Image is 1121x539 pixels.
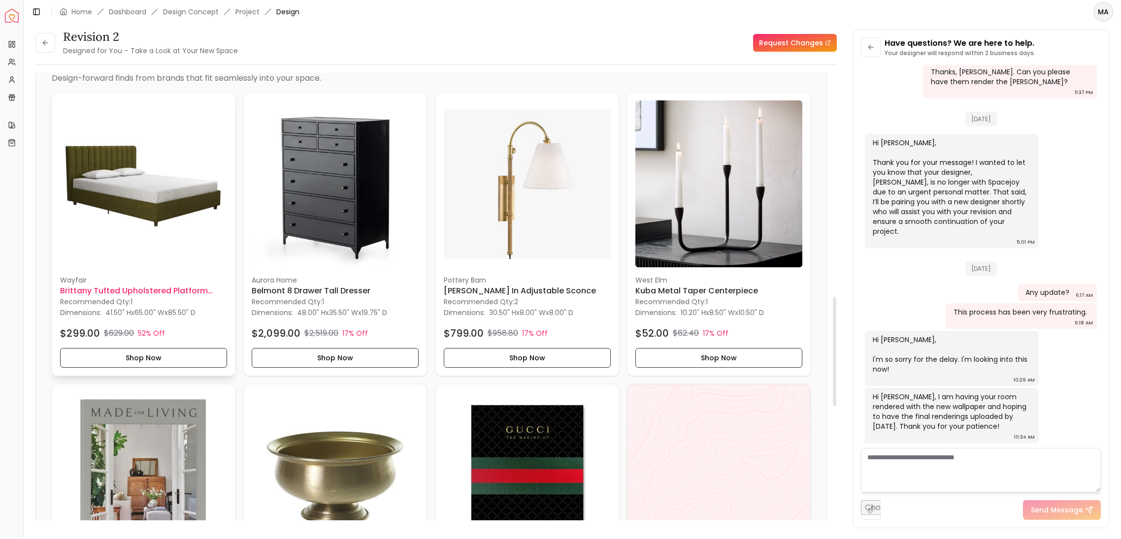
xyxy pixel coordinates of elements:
p: $2,519.00 [304,327,338,339]
a: Request Changes [753,34,837,52]
span: Design [276,7,299,17]
h4: $799.00 [444,326,484,340]
span: 48.00" H [297,308,326,317]
small: Designed for You – Take a Look at Your New Space [63,46,238,56]
p: Recommended Qty: 2 [444,297,611,307]
img: Kuba Metal Taper Centerpiece image [635,100,802,267]
div: Belmont 8 Drawer Tall Dresser [243,92,427,376]
button: Shop Now [444,348,611,368]
p: Pottery Barn [444,275,611,285]
p: Dimensions: [60,307,101,318]
p: aurora home [252,275,419,285]
div: 5:01 PM [1017,237,1035,247]
a: Project [235,7,260,17]
div: Hi [PERSON_NAME], I'm so sorry for the delay. I'm looking into this now! [873,335,1029,374]
span: [DATE] [965,261,997,276]
p: 52% Off [138,328,165,338]
p: 17% Off [342,328,368,338]
span: 85.50" D [168,308,196,317]
img: Spacejoy Logo [5,9,19,23]
span: 30.50" H [489,308,516,317]
p: Recommended Qty: 1 [60,297,227,307]
div: Any update? [1025,287,1069,297]
span: 19.75" D [362,308,387,317]
span: [DATE] [965,112,997,126]
span: 10.50" D [738,308,764,317]
div: 10:34 AM [1014,432,1035,442]
div: Hi [PERSON_NAME], Thank you for your message! I wanted to let you know that your designer, [PERSO... [873,138,1029,236]
span: 8.00" D [549,308,573,317]
p: 17% Off [522,328,548,338]
h4: $2,099.00 [252,326,300,340]
p: West Elm [635,275,802,285]
button: Shop Now [252,348,419,368]
span: 8.00" W [520,308,546,317]
p: x x [297,308,387,317]
div: Hi [PERSON_NAME], I am having your room rendered with the new wallpaper and hoping to have the fi... [873,392,1029,431]
h4: $52.00 [635,326,669,340]
p: Your designer will respond within 2 business days. [885,49,1035,57]
button: MA [1093,2,1113,22]
a: Spacejoy [5,9,19,23]
h3: Revision 2 [63,29,238,45]
p: x x [681,308,764,317]
div: Kuba Metal Taper Centerpiece [627,92,811,376]
div: Caspar Plug In Adjustable Sconce [435,92,619,376]
button: Shop Now [60,348,227,368]
p: Recommended Qty: 1 [252,297,419,307]
div: This process has been very frustrating. [954,307,1087,317]
img: Caspar Plug In Adjustable Sconce image [444,100,611,267]
h6: [PERSON_NAME] In Adjustable Sconce [444,285,611,297]
p: $62.40 [673,327,699,339]
div: Brittany Tufted Upholstered Platform Queen Bed [52,92,235,376]
p: x x [489,308,573,317]
span: 8.50" W [709,308,735,317]
span: 35.50" W [329,308,358,317]
span: 65.00" W [134,308,165,317]
div: 10:29 AM [1014,375,1035,385]
img: Brittany Tufted Upholstered Platform Queen Bed image [60,100,227,267]
a: Belmont 8 Drawer Tall Dresser imageaurora homeBelmont 8 Drawer Tall DresserRecommended Qty:1Dimen... [243,92,427,376]
p: $958.80 [488,327,518,339]
span: 41.50" H [105,308,131,317]
a: Brittany Tufted Upholstered Platform Queen Bed imageWayfairBrittany Tufted Upholstered Platform Q... [52,92,235,376]
div: 6:17 AM [1076,290,1093,300]
p: $629.00 [104,327,134,339]
p: Design-forward finds from brands that fit seamlessly into your space. [52,72,811,84]
img: Belmont 8 Drawer Tall Dresser image [252,100,419,267]
div: Thanks, [PERSON_NAME]. Can you please have them render the [PERSON_NAME]? [931,67,1087,87]
li: Design Concept [163,7,219,17]
a: Dashboard [109,7,146,17]
p: x x [105,308,196,317]
p: 17% Off [703,328,728,338]
p: Recommended Qty: 1 [635,297,802,307]
div: 11:37 PM [1075,88,1093,97]
h4: $299.00 [60,326,100,340]
h6: Brittany Tufted Upholstered Platform Queen Bed [60,285,227,297]
span: 10.20" H [681,308,706,317]
a: Caspar Plug In Adjustable Sconce imagePottery Barn[PERSON_NAME] In Adjustable SconceRecommended Q... [435,92,619,376]
h4: View All [692,519,730,533]
div: 6:18 AM [1075,318,1093,328]
p: Dimensions: [444,307,485,318]
p: Dimensions: [252,307,293,318]
p: Wayfair [60,275,227,285]
nav: breadcrumb [60,7,299,17]
button: Shop Now [635,348,802,368]
h6: Kuba Metal Taper Centerpiece [635,285,802,297]
a: Kuba Metal Taper Centerpiece imageWest ElmKuba Metal Taper CenterpieceRecommended Qty:1Dimensions... [627,92,811,376]
a: Home [71,7,92,17]
p: Have questions? We are here to help. [885,37,1035,49]
span: MA [1094,3,1112,21]
h6: Belmont 8 Drawer Tall Dresser [252,285,419,297]
p: Dimensions: [635,307,677,318]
